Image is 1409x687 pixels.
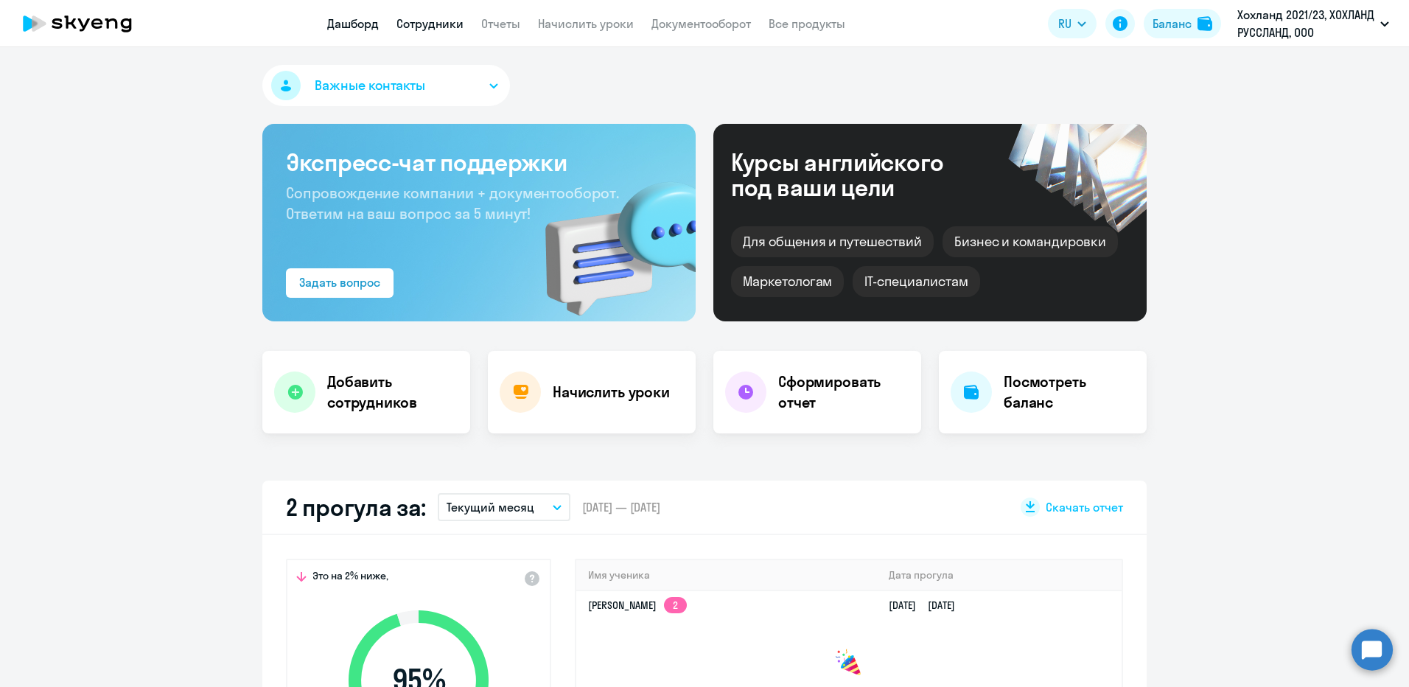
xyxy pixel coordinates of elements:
span: Сопровождение компании + документооборот. Ответим на ваш вопрос за 5 минут! [286,184,619,223]
img: balance [1198,16,1212,31]
a: Начислить уроки [538,16,634,31]
h2: 2 прогула за: [286,492,426,522]
a: Сотрудники [396,16,464,31]
a: Все продукты [769,16,845,31]
button: Хохланд 2021/23, ХОХЛАНД РУССЛАНД, ООО [1230,6,1396,41]
button: Важные контакты [262,65,510,106]
span: Важные контакты [315,76,425,95]
div: Бизнес и командировки [943,226,1118,257]
button: RU [1048,9,1097,38]
div: IT-специалистам [853,266,979,297]
a: Дашборд [327,16,379,31]
th: Дата прогула [877,560,1122,590]
button: Задать вопрос [286,268,394,298]
th: Имя ученика [576,560,877,590]
span: [DATE] — [DATE] [582,499,660,515]
div: Баланс [1153,15,1192,32]
div: Курсы английского под ваши цели [731,150,983,200]
span: Скачать отчет [1046,499,1123,515]
app-skyeng-badge: 2 [664,597,687,613]
div: Для общения и путешествий [731,226,934,257]
span: RU [1058,15,1071,32]
img: bg-img [524,156,696,321]
a: [DATE][DATE] [889,599,967,612]
button: Текущий месяц [438,493,570,521]
h3: Экспресс-чат поддержки [286,147,672,177]
a: Отчеты [481,16,520,31]
h4: Начислить уроки [553,382,670,402]
p: Хохланд 2021/23, ХОХЛАНД РУССЛАНД, ООО [1237,6,1374,41]
h4: Сформировать отчет [778,372,909,413]
a: Документооборот [651,16,751,31]
button: Балансbalance [1144,9,1221,38]
span: Это на 2% ниже, [312,569,388,587]
p: Текущий месяц [447,498,534,516]
div: Задать вопрос [299,273,380,291]
img: congrats [834,649,864,678]
div: Маркетологам [731,266,844,297]
a: [PERSON_NAME]2 [588,599,687,612]
h4: Посмотреть баланс [1004,372,1135,413]
h4: Добавить сотрудников [327,372,458,413]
